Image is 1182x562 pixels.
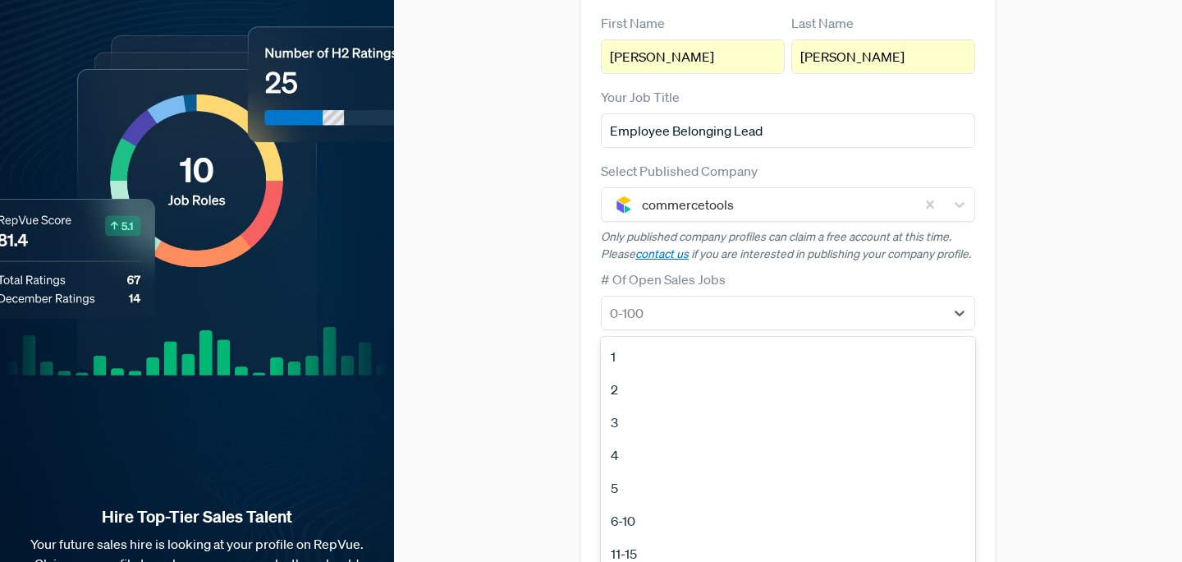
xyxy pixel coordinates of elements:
div: 6-10 [601,504,975,537]
div: 1 [601,340,975,373]
img: commercetools [614,195,634,214]
strong: Hire Top-Tier Sales Talent [26,506,368,527]
label: # Of Open Sales Jobs [601,269,726,289]
a: contact us [635,246,689,261]
input: First Name [601,39,785,74]
div: 4 [601,439,975,472]
label: Your Job Title [601,87,680,107]
input: Last Name [791,39,975,74]
label: First Name [601,13,665,33]
div: 3 [601,406,975,439]
div: 2 [601,373,975,406]
label: Last Name [791,13,854,33]
div: 5 [601,472,975,504]
p: Only published company profiles can claim a free account at this time. Please if you are interest... [601,228,975,263]
input: Title [601,113,975,148]
label: Select Published Company [601,161,758,181]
